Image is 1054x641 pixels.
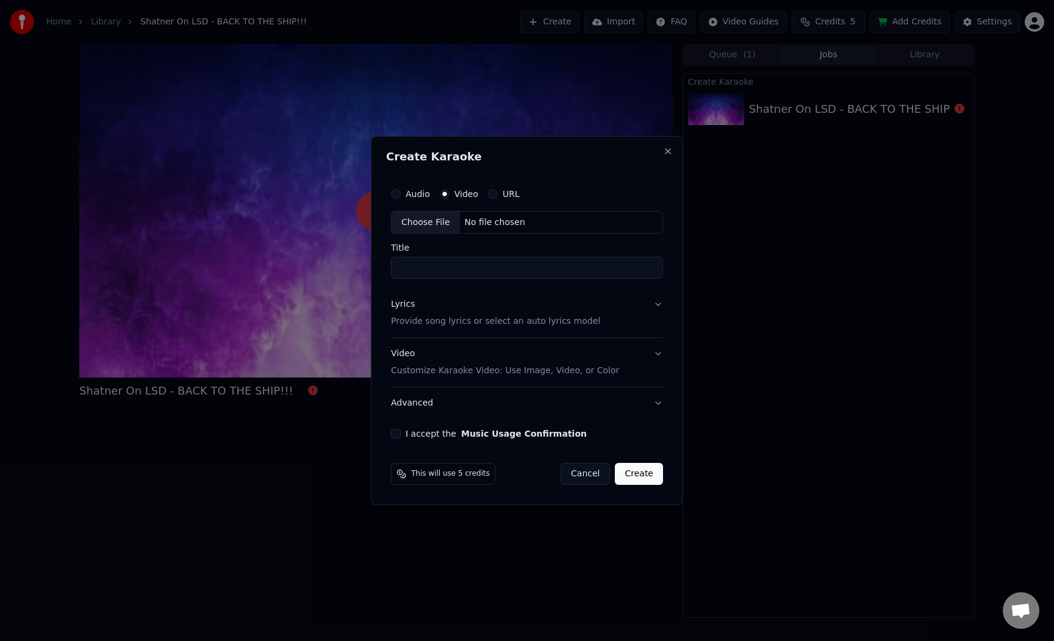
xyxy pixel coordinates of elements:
[454,190,478,198] label: Video
[392,212,460,234] div: Choose File
[391,316,600,328] p: Provide song lyrics or select an auto lyrics model
[391,365,619,377] p: Customize Karaoke Video: Use Image, Video, or Color
[461,429,587,438] button: I accept the
[503,190,520,198] label: URL
[406,190,430,198] label: Audio
[406,429,587,438] label: I accept the
[391,348,619,378] div: Video
[391,289,663,338] button: LyricsProvide song lyrics or select an auto lyrics model
[391,387,663,419] button: Advanced
[411,469,490,479] span: This will use 5 credits
[391,299,415,311] div: Lyrics
[615,463,663,485] button: Create
[386,151,668,162] h2: Create Karaoke
[391,338,663,387] button: VideoCustomize Karaoke Video: Use Image, Video, or Color
[561,463,610,485] button: Cancel
[460,217,530,229] div: No file chosen
[391,244,663,252] label: Title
